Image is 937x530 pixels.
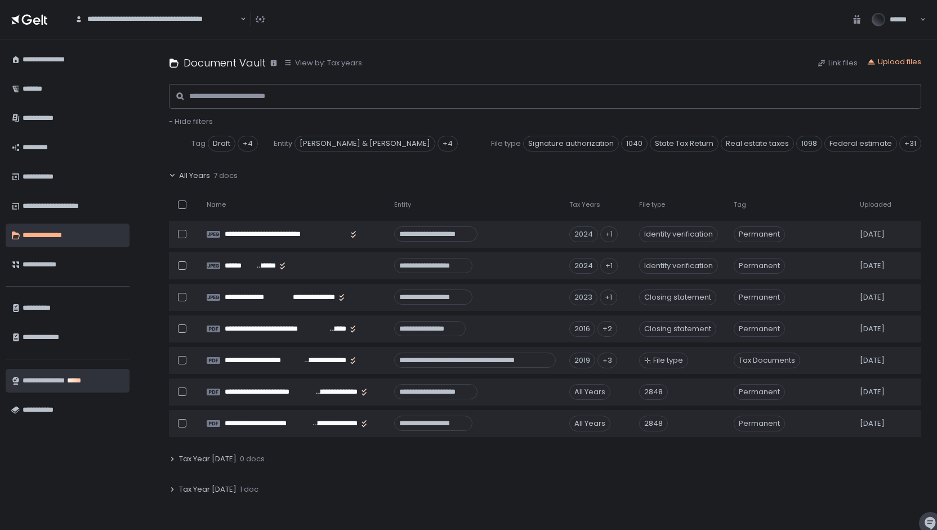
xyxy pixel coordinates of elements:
[240,484,258,495] span: 1 doc
[860,387,885,397] span: [DATE]
[240,454,265,464] span: 0 docs
[734,321,785,337] span: Permanent
[569,290,597,305] div: 2023
[860,418,885,429] span: [DATE]
[860,201,891,209] span: Uploaded
[569,321,595,337] div: 2016
[860,261,885,271] span: [DATE]
[169,116,213,127] span: - Hide filters
[597,321,617,337] div: +2
[600,258,618,274] div: +1
[860,355,885,366] span: [DATE]
[734,201,746,209] span: Tag
[899,136,921,152] div: +31
[867,57,921,67] button: Upload files
[569,416,610,431] div: All Years
[734,226,785,242] span: Permanent
[653,355,683,366] span: File type
[569,201,600,209] span: Tax Years
[639,290,716,305] div: Closing statement
[597,353,617,368] div: +3
[68,8,246,31] div: Search for option
[817,58,858,68] button: Link files
[295,136,435,152] span: [PERSON_NAME] & [PERSON_NAME]
[179,484,237,495] span: Tax Year [DATE]
[179,454,237,464] span: Tax Year [DATE]
[394,201,411,209] span: Entity
[569,258,598,274] div: 2024
[639,384,668,400] div: 2848
[734,258,785,274] span: Permanent
[639,416,668,431] div: 2848
[208,136,235,152] span: Draft
[274,139,292,149] span: Entity
[734,290,785,305] span: Permanent
[569,226,598,242] div: 2024
[860,229,885,239] span: [DATE]
[491,139,521,149] span: File type
[734,384,785,400] span: Permanent
[184,55,266,70] h1: Document Vault
[860,324,885,334] span: [DATE]
[721,136,794,152] span: Real estate taxes
[796,136,822,152] span: 1098
[438,136,458,152] div: +4
[639,258,718,274] div: Identity verification
[734,416,785,431] span: Permanent
[734,353,800,368] span: Tax Documents
[213,171,238,181] span: 7 docs
[639,201,665,209] span: File type
[75,24,239,35] input: Search for option
[523,136,619,152] span: Signature authorization
[169,117,213,127] button: - Hide filters
[191,139,206,149] span: Tag
[569,384,610,400] div: All Years
[650,136,719,152] span: State Tax Return
[238,136,258,152] div: +4
[207,201,226,209] span: Name
[600,290,617,305] div: +1
[639,226,718,242] div: Identity verification
[639,321,716,337] div: Closing statement
[284,58,362,68] button: View by: Tax years
[824,136,897,152] span: Federal estimate
[860,292,885,302] span: [DATE]
[569,353,595,368] div: 2019
[600,226,618,242] div: +1
[621,136,648,152] span: 1040
[179,171,210,181] span: All Years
